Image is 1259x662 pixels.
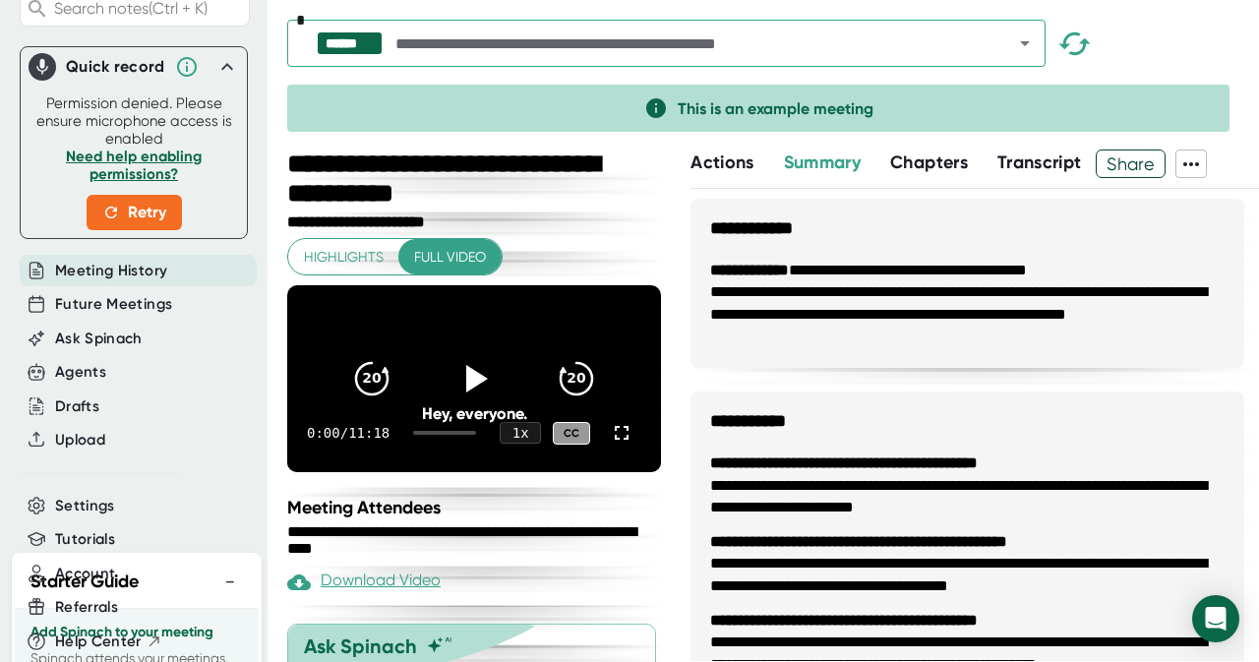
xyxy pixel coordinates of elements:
[678,99,873,118] span: This is an example meeting
[890,151,968,173] span: Chapters
[55,361,106,384] button: Agents
[55,293,172,316] button: Future Meetings
[55,495,115,517] button: Settings
[997,150,1082,176] button: Transcript
[55,260,167,282] button: Meeting History
[1011,30,1039,57] button: Open
[553,422,590,445] div: CC
[55,631,142,653] span: Help Center
[287,571,441,594] div: Paid feature
[690,151,753,173] span: Actions
[102,201,166,224] span: Retry
[784,150,861,176] button: Summary
[500,422,541,444] div: 1 x
[29,47,239,87] div: Quick record
[325,404,624,423] div: Hey, everyone.
[55,429,105,451] button: Upload
[784,151,861,173] span: Summary
[55,563,115,585] button: Account
[87,195,182,230] button: Retry
[55,631,162,653] button: Help Center
[690,150,753,176] button: Actions
[66,57,165,77] div: Quick record
[287,497,666,518] div: Meeting Attendees
[398,239,502,275] button: Full video
[1096,150,1166,178] button: Share
[288,239,399,275] button: Highlights
[304,634,417,658] div: Ask Spinach
[32,94,235,230] div: Permission denied. Please ensure microphone access is enabled
[55,528,115,551] button: Tutorials
[55,596,118,619] button: Referrals
[414,245,486,270] span: Full video
[1192,595,1239,642] div: Open Intercom Messenger
[55,328,143,350] button: Ask Spinach
[304,245,384,270] span: Highlights
[890,150,968,176] button: Chapters
[66,148,202,183] a: Need help enabling permissions?
[997,151,1082,173] span: Transcript
[1097,147,1165,181] span: Share
[307,425,390,441] div: 0:00 / 11:18
[55,395,99,418] button: Drafts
